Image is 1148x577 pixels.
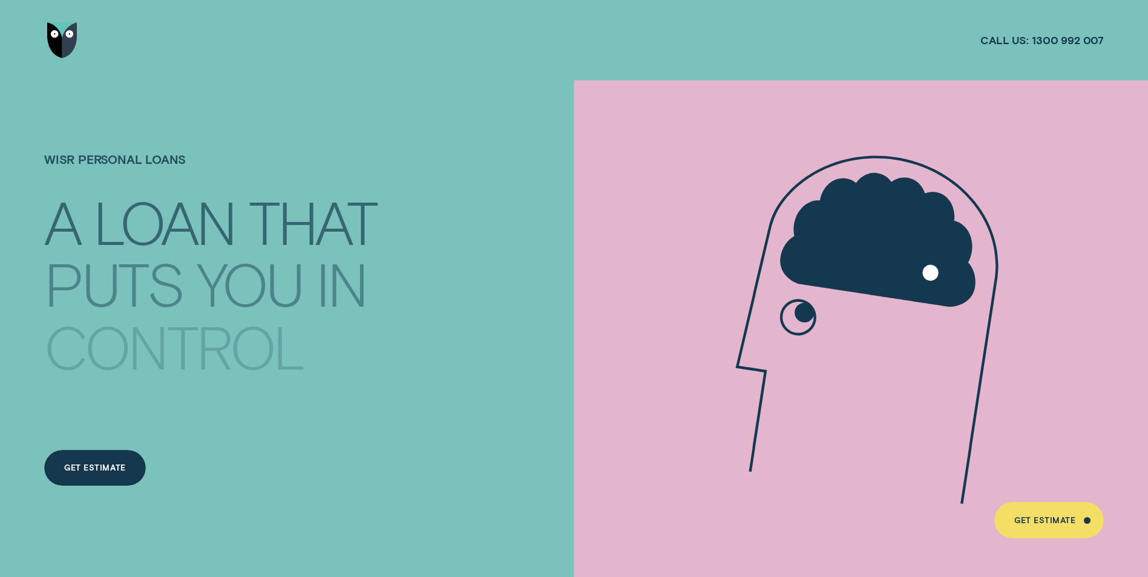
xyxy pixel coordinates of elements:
span: Call us: [980,33,1029,47]
h4: A LOAN THAT PUTS YOU IN CONTROL [44,184,392,353]
a: Get Estimate [44,450,146,486]
div: A [44,194,80,250]
div: YOU [197,255,303,311]
span: 1300 992 007 [1032,33,1104,47]
div: IN [316,255,367,311]
div: LOAN [93,194,235,250]
div: THAT [249,194,376,250]
div: CONTROL [44,318,304,374]
a: Call us:1300 992 007 [980,33,1104,47]
a: Get Estimate [994,502,1104,538]
h1: Wisr Personal Loans [44,152,392,189]
div: PUTS [44,255,183,311]
img: Wisr [47,22,77,59]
